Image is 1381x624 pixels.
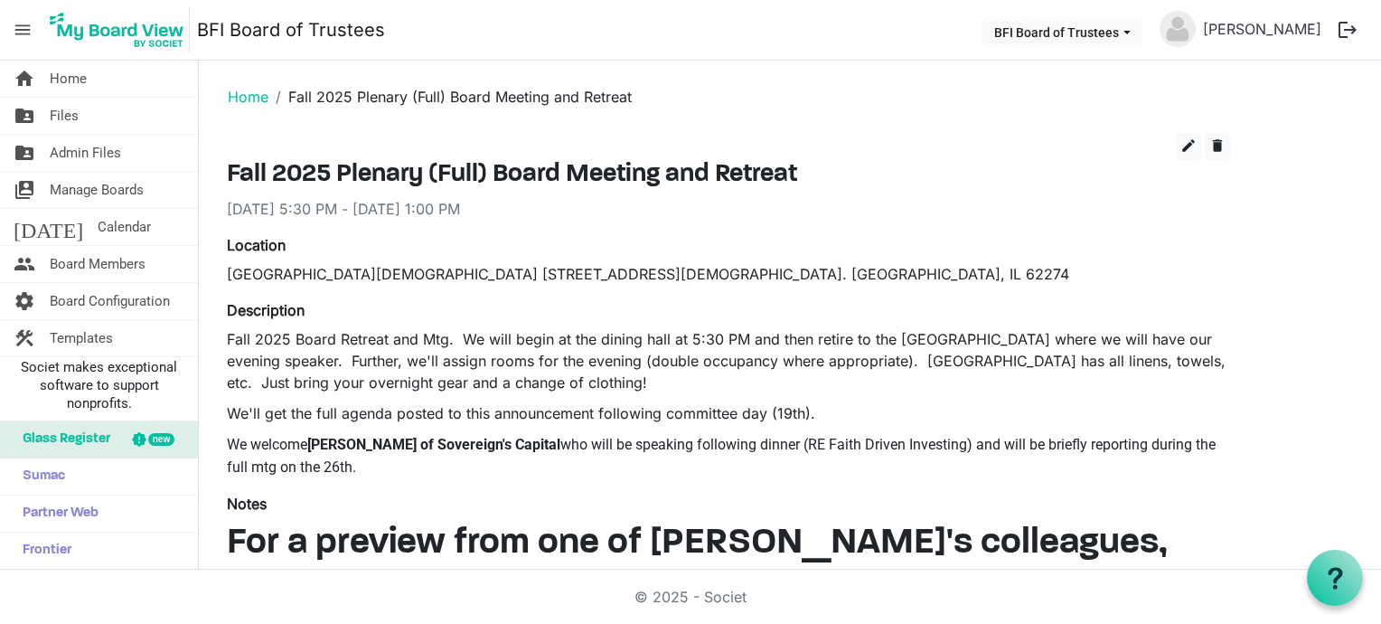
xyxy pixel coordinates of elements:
span: Board Configuration [50,283,170,319]
span: switch_account [14,172,35,208]
span: home [14,61,35,97]
span: construction [14,320,35,356]
span: Societ makes exceptional software to support nonprofits. [8,358,190,412]
button: edit [1176,133,1201,160]
span: We welcome who will be speaking following dinner (RE Faith Driven Investing) and will be briefly ... [227,436,1216,476]
a: My Board View Logo [44,7,197,52]
span: menu [5,13,40,47]
a: [PERSON_NAME] [1196,11,1329,47]
label: Notes [227,493,267,515]
span: edit [1180,137,1197,154]
button: delete [1205,133,1230,160]
span: Calendar [98,209,151,245]
span: Partner Web [14,496,99,532]
span: Sumac [14,459,65,495]
h3: Fall 2025 Plenary (Full) Board Meeting and Retreat [227,160,1230,191]
div: [DATE] 5:30 PM - [DATE] 1:00 PM [227,198,1230,220]
span: Manage Boards [50,172,144,208]
a: © 2025 - Societ [634,588,747,606]
span: people [14,246,35,282]
div: new [148,433,174,446]
span: Templates [50,320,113,356]
a: Home [228,88,268,106]
label: Location [227,234,286,256]
span: [DATE] [14,209,83,245]
h1: For a preview from one of [PERSON_NAME]'s colleagues, check out [PERSON_NAME] video: [227,522,1230,609]
strong: [PERSON_NAME] of Sovereign's Capital [307,436,560,453]
span: delete [1209,137,1226,154]
span: folder_shared [14,135,35,171]
p: We'll get the full agenda posted to this announcement following committee day (19th). [227,402,1230,424]
span: settings [14,283,35,319]
a: BFI Board of Trustees [197,12,385,48]
img: no-profile-picture.svg [1160,11,1196,47]
p: Fall 2025 Board Retreat and Mtg. We will begin at the dining hall at 5:30 PM and then retire to t... [227,328,1230,393]
button: logout [1329,11,1367,49]
div: [GEOGRAPHIC_DATA][DEMOGRAPHIC_DATA] [STREET_ADDRESS][DEMOGRAPHIC_DATA]. [GEOGRAPHIC_DATA], IL 62274 [227,263,1230,285]
span: Admin Files [50,135,121,171]
label: Description [227,299,305,321]
span: Files [50,98,79,134]
span: Glass Register [14,421,110,458]
span: Board Members [50,246,146,282]
img: My Board View Logo [44,7,190,52]
span: Frontier [14,533,71,569]
span: folder_shared [14,98,35,134]
button: BFI Board of Trustees dropdownbutton [982,19,1142,44]
span: Home [50,61,87,97]
li: Fall 2025 Plenary (Full) Board Meeting and Retreat [268,86,632,108]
